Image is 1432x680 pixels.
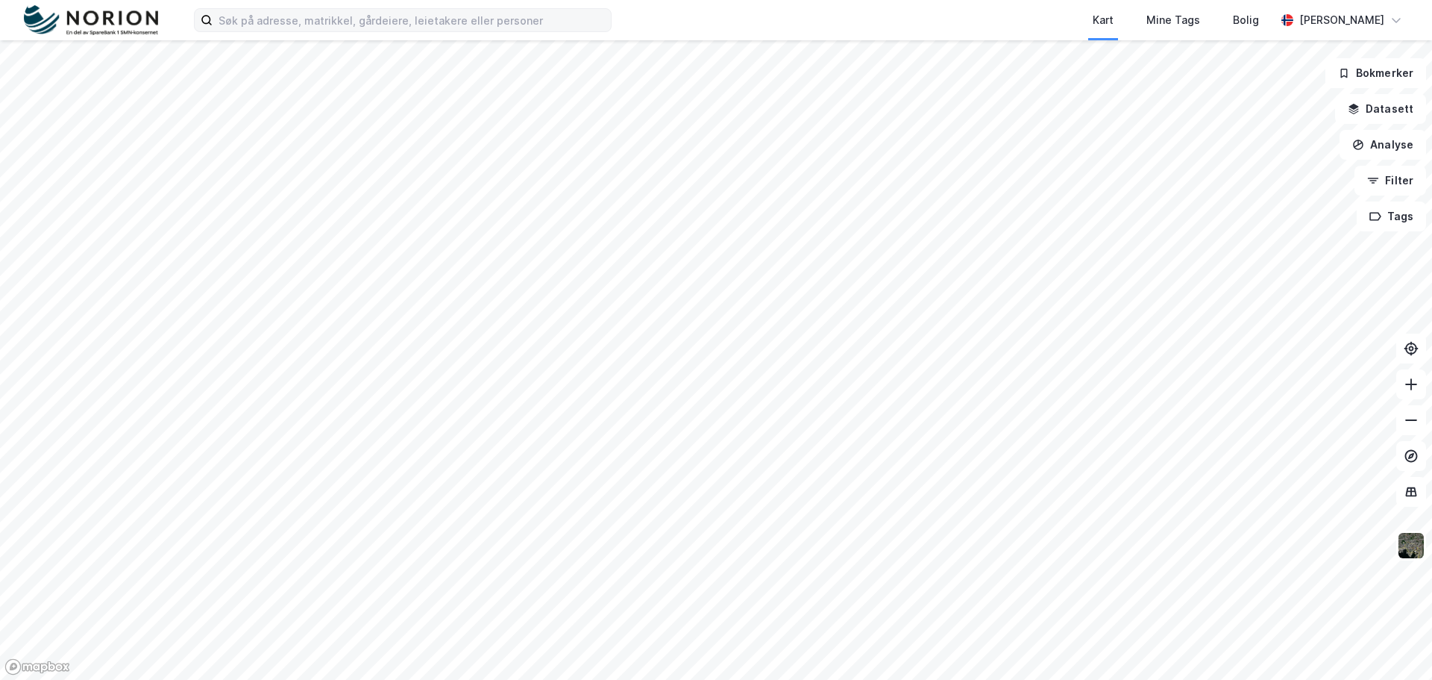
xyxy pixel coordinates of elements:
[1233,11,1259,29] div: Bolig
[1357,608,1432,680] iframe: Chat Widget
[1299,11,1384,29] div: [PERSON_NAME]
[213,9,611,31] input: Søk på adresse, matrikkel, gårdeiere, leietakere eller personer
[1146,11,1200,29] div: Mine Tags
[24,5,158,36] img: norion-logo.80e7a08dc31c2e691866.png
[1093,11,1114,29] div: Kart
